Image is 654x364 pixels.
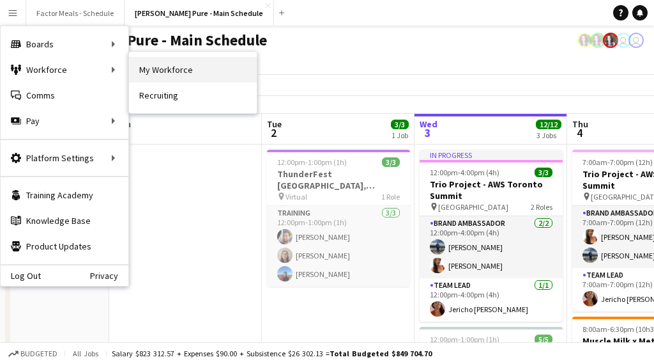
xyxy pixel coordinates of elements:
[391,120,409,129] span: 3/3
[577,33,593,48] app-user-avatar: Ashleigh Rains
[277,157,347,167] span: 12:00pm-1:00pm (1h)
[26,1,125,26] button: Factor Meals - Schedule
[392,131,408,140] div: 1 Job
[1,271,41,281] a: Log Out
[572,118,588,130] span: Thu
[590,33,605,48] app-user-avatar: Ashleigh Rains
[1,208,128,233] a: Knowledge Base
[90,271,128,281] a: Privacy
[267,168,410,191] h3: ThunderFest [GEOGRAPHIC_DATA], [GEOGRAPHIC_DATA] Training
[536,120,561,129] span: 12/12
[535,335,552,344] span: 5/5
[1,31,128,57] div: Boards
[1,145,128,171] div: Platform Settings
[420,118,437,130] span: Wed
[382,157,400,167] span: 3/3
[570,125,588,140] span: 4
[267,206,410,287] app-card-role: Training3/312:00pm-1:00pm (1h)[PERSON_NAME][PERSON_NAME][PERSON_NAME]
[265,125,282,140] span: 2
[536,131,561,140] div: 3 Jobs
[6,347,59,361] button: Budgeted
[1,182,128,208] a: Training Academy
[10,31,267,50] h1: [PERSON_NAME] Pure - Main Schedule
[418,125,437,140] span: 3
[420,216,563,278] app-card-role: Brand Ambassador2/212:00pm-4:00pm (4h)[PERSON_NAME][PERSON_NAME]
[330,349,432,358] span: Total Budgeted $849 704.70
[582,157,653,167] span: 7:00am-7:00pm (12h)
[420,150,563,160] div: In progress
[430,168,499,177] span: 12:00pm-4:00pm (4h)
[381,192,400,202] span: 1 Role
[603,33,618,48] app-user-avatar: Ashleigh Rains
[420,278,563,322] app-card-role: Team Lead1/112:00pm-4:00pm (4h)Jericho [PERSON_NAME]
[129,83,257,108] a: Recruiting
[1,83,128,108] a: Comms
[420,178,563,202] h3: Trio Project - AWS Toronto Summit
[129,57,257,83] a: My Workforce
[285,192,307,202] span: Virtual
[1,57,128,83] div: Workforce
[438,202,508,212] span: [GEOGRAPHIC_DATA]
[535,168,552,177] span: 3/3
[20,349,57,358] span: Budgeted
[267,150,410,287] app-job-card: 12:00pm-1:00pm (1h)3/3ThunderFest [GEOGRAPHIC_DATA], [GEOGRAPHIC_DATA] Training Virtual1 RoleTrai...
[70,349,101,358] span: All jobs
[420,150,563,322] app-job-card: In progress12:00pm-4:00pm (4h)3/3Trio Project - AWS Toronto Summit [GEOGRAPHIC_DATA]2 RolesBrand ...
[267,118,282,130] span: Tue
[125,1,274,26] button: [PERSON_NAME] Pure - Main Schedule
[531,202,552,212] span: 2 Roles
[616,33,631,48] app-user-avatar: Tifany Scifo
[628,33,644,48] app-user-avatar: Tifany Scifo
[1,233,128,259] a: Product Updates
[430,335,499,344] span: 12:00pm-1:00pm (1h)
[1,108,128,134] div: Pay
[112,349,432,358] div: Salary $823 312.57 + Expenses $90.00 + Subsistence $26 302.13 =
